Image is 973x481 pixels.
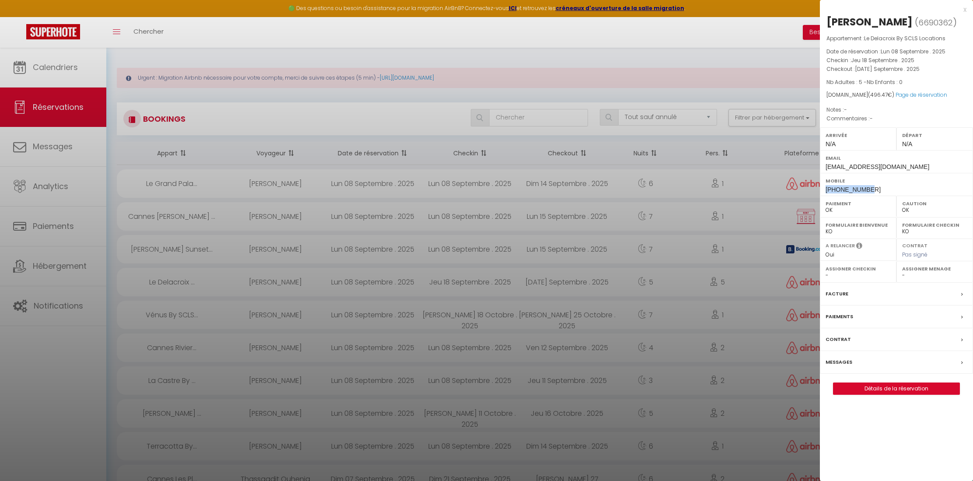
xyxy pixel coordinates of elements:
[844,106,847,113] span: -
[826,78,903,86] span: Nb Adultes : 5 -
[826,105,966,114] p: Notes :
[902,140,912,147] span: N/A
[881,48,945,55] span: Lun 08 Septembre . 2025
[826,65,966,74] p: Checkout :
[7,4,33,30] button: Ouvrir le widget de chat LiveChat
[826,358,852,367] label: Messages
[864,35,945,42] span: Le Delacroix By SCLS Locations
[902,199,967,208] label: Caution
[833,383,959,394] a: Détails de la réservation
[826,199,891,208] label: Paiement
[833,383,960,395] button: Détails de la réservation
[826,114,966,123] p: Commentaires :
[851,56,914,64] span: Jeu 18 Septembre . 2025
[870,91,888,98] span: 496.47
[902,264,967,273] label: Assigner Menage
[826,131,891,140] label: Arrivée
[820,4,966,15] div: x
[826,140,836,147] span: N/A
[896,91,947,98] a: Page de réservation
[868,91,894,98] span: ( €)
[870,115,873,122] span: -
[826,176,967,185] label: Mobile
[826,186,881,193] span: [PHONE_NUMBER]
[826,163,929,170] span: [EMAIL_ADDRESS][DOMAIN_NAME]
[902,251,927,258] span: Pas signé
[902,131,967,140] label: Départ
[915,16,957,28] span: ( )
[826,264,891,273] label: Assigner Checkin
[826,289,848,298] label: Facture
[856,242,862,252] i: Sélectionner OUI si vous souhaiter envoyer les séquences de messages post-checkout
[826,335,851,344] label: Contrat
[867,78,903,86] span: Nb Enfants : 0
[826,91,966,99] div: [DOMAIN_NAME]
[826,312,853,321] label: Paiements
[826,47,966,56] p: Date de réservation :
[902,221,967,229] label: Formulaire Checkin
[826,34,966,43] p: Appartement :
[826,15,913,29] div: [PERSON_NAME]
[826,221,891,229] label: Formulaire Bienvenue
[826,242,855,249] label: A relancer
[918,17,953,28] span: 6690362
[902,242,927,248] label: Contrat
[855,65,920,73] span: [DATE] Septembre . 2025
[826,56,966,65] p: Checkin :
[826,154,967,162] label: Email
